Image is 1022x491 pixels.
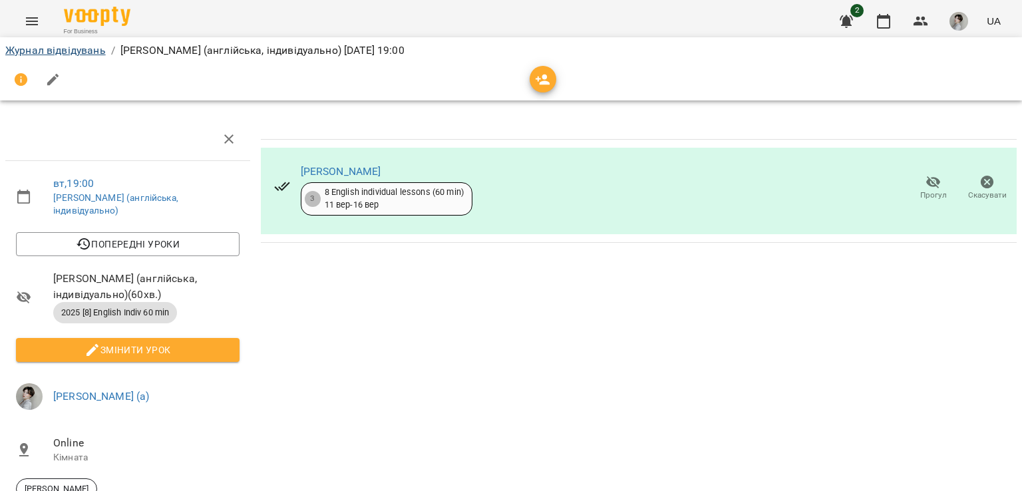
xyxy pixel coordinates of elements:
[120,43,405,59] p: [PERSON_NAME] (англійська, індивідуально) [DATE] 19:00
[305,191,321,207] div: 3
[301,165,381,178] a: [PERSON_NAME]
[949,12,968,31] img: 7bb04a996efd70e8edfe3a709af05c4b.jpg
[16,383,43,410] img: 7bb04a996efd70e8edfe3a709af05c4b.jpg
[53,271,240,302] span: [PERSON_NAME] (англійська, індивідуально) ( 60 хв. )
[850,4,864,17] span: 2
[53,435,240,451] span: Online
[981,9,1006,33] button: UA
[111,43,115,59] li: /
[968,190,1007,201] span: Скасувати
[987,14,1001,28] span: UA
[5,44,106,57] a: Журнал відвідувань
[5,43,1017,59] nav: breadcrumb
[27,236,229,252] span: Попередні уроки
[53,177,94,190] a: вт , 19:00
[16,338,240,362] button: Змінити урок
[53,390,150,403] a: [PERSON_NAME] (а)
[16,232,240,256] button: Попередні уроки
[906,170,960,207] button: Прогул
[53,451,240,464] p: Кімната
[27,342,229,358] span: Змінити урок
[920,190,947,201] span: Прогул
[64,27,130,36] span: For Business
[53,307,177,319] span: 2025 [8] English Indiv 60 min
[64,7,130,26] img: Voopty Logo
[53,192,178,216] a: [PERSON_NAME] (англійська, індивідуально)
[325,186,464,211] div: 8 English individual lessons (60 min) 11 вер - 16 вер
[960,170,1014,207] button: Скасувати
[16,5,48,37] button: Menu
